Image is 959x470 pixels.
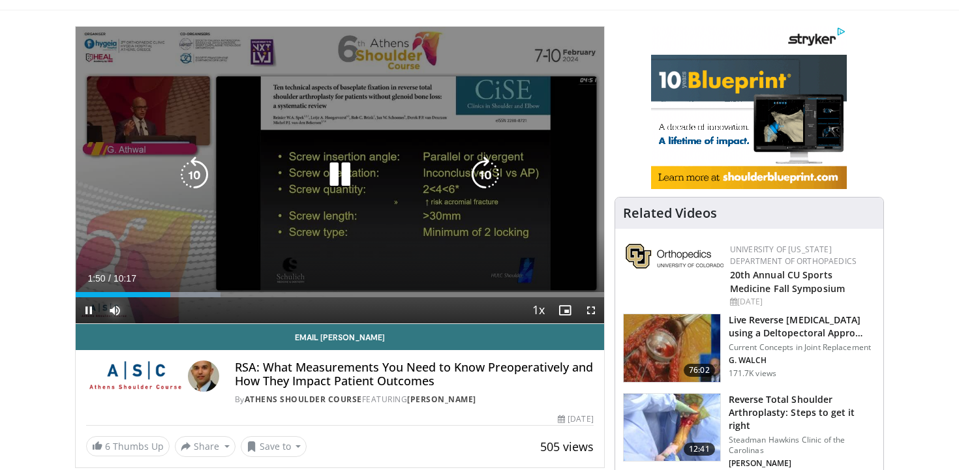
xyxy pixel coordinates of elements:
[105,440,110,452] span: 6
[76,324,604,350] a: Email [PERSON_NAME]
[651,26,847,189] iframe: Advertisement
[102,297,128,323] button: Mute
[540,439,594,454] span: 505 views
[729,355,875,366] p: G. WALCH
[730,244,857,267] a: University of [US_STATE] Department of Orthopaedics
[235,394,594,405] div: By FEATURING
[730,269,845,295] a: 20th Annual CU Sports Medicine Fall Symposium
[626,244,723,269] img: 355603a8-37da-49b6-856f-e00d7e9307d3.png.150x105_q85_autocrop_double_scale_upscale_version-0.2.png
[108,273,111,284] span: /
[729,458,875,469] p: [PERSON_NAME]
[235,360,594,389] h4: RSA: What Measurements You Need to Know Preoperatively and How They Impact Patient Outcomes
[552,297,578,323] button: Enable picture-in-picture mode
[684,443,715,456] span: 12:41
[87,273,105,284] span: 1:50
[175,436,236,457] button: Share
[76,297,102,323] button: Pause
[729,368,776,379] p: 171.7K views
[76,292,604,297] div: Progress Bar
[526,297,552,323] button: Playback Rate
[241,436,307,457] button: Save to
[729,314,875,340] h3: Live Reverse [MEDICAL_DATA] using a Deltopectoral Appro…
[86,360,183,392] img: Athens Shoulder Course
[624,394,720,462] img: 326034_0000_1.png.150x105_q85_crop-smart_upscale.jpg
[624,314,720,382] img: 684033_3.png.150x105_q85_crop-smart_upscale.jpg
[245,394,362,405] a: Athens Shoulder Course
[558,413,593,425] div: [DATE]
[188,360,219,392] img: Avatar
[114,273,136,284] span: 10:17
[684,364,715,377] span: 76:02
[86,436,170,456] a: 6 Thumbs Up
[729,342,875,353] p: Current Concepts in Joint Replacement
[623,314,875,383] a: 76:02 Live Reverse [MEDICAL_DATA] using a Deltopectoral Appro… Current Concepts in Joint Replacem...
[76,27,604,324] video-js: Video Player
[578,297,604,323] button: Fullscreen
[407,394,476,405] a: [PERSON_NAME]
[730,296,873,308] div: [DATE]
[623,205,717,221] h4: Related Videos
[729,393,875,432] h3: Reverse Total Shoulder Arthroplasty: Steps to get it right
[729,435,875,456] p: Steadman Hawkins Clinic of the Carolinas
